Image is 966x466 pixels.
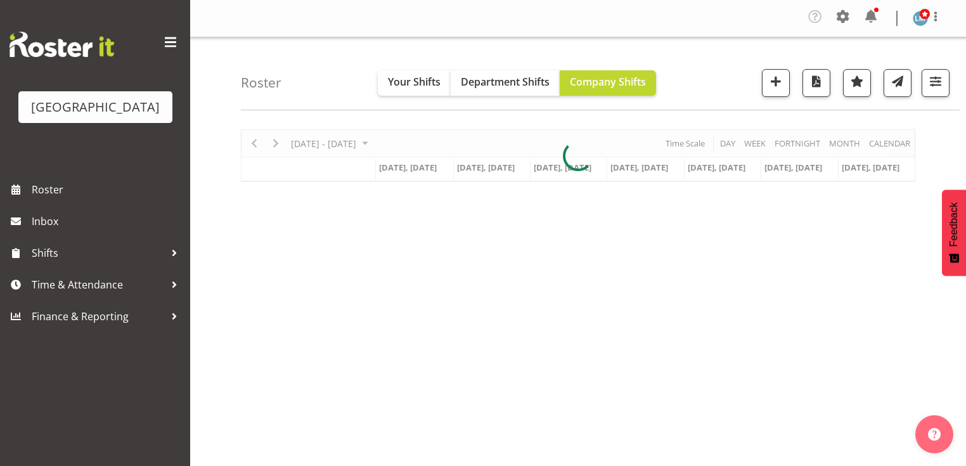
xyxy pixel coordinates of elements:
button: Send a list of all shifts for the selected filtered period to all rostered employees. [884,69,911,97]
div: [GEOGRAPHIC_DATA] [31,98,160,117]
button: Download a PDF of the roster according to the set date range. [802,69,830,97]
button: Company Shifts [560,70,656,96]
span: Feedback [948,202,960,247]
img: help-xxl-2.png [928,428,941,441]
button: Your Shifts [378,70,451,96]
span: Finance & Reporting [32,307,165,326]
span: Inbox [32,212,184,231]
span: Company Shifts [570,75,646,89]
button: Department Shifts [451,70,560,96]
span: Shifts [32,243,165,262]
span: Department Shifts [461,75,550,89]
button: Add a new shift [762,69,790,97]
span: Roster [32,180,184,199]
span: Time & Attendance [32,275,165,294]
h4: Roster [241,75,281,90]
button: Feedback - Show survey [942,190,966,276]
img: Rosterit website logo [10,32,114,57]
button: Highlight an important date within the roster. [843,69,871,97]
img: lesley-mckenzie127.jpg [913,11,928,26]
span: Your Shifts [388,75,441,89]
button: Filter Shifts [922,69,950,97]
